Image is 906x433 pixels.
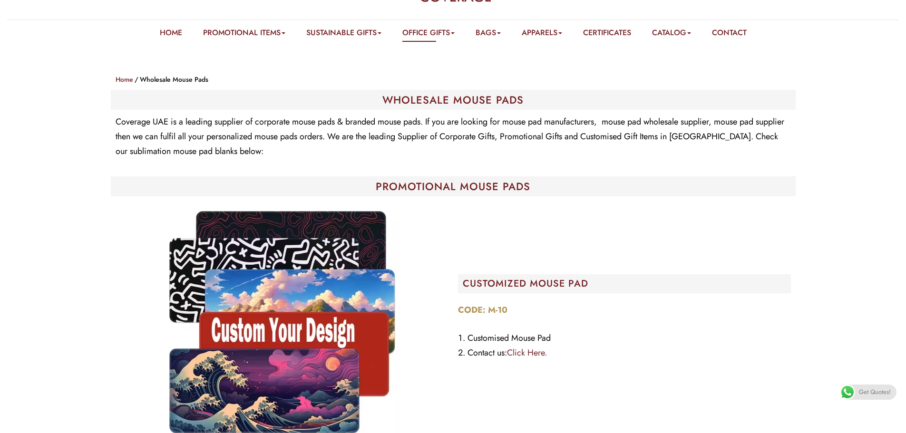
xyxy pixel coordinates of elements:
[522,27,562,42] a: Apparels
[116,115,791,159] p: Coverage UAE is a leading supplier of corporate mouse pads & branded mouse pads. If you are looki...
[306,27,381,42] a: Sustainable Gifts
[133,74,208,85] li: Wholesale Mouse Pads
[203,27,285,42] a: Promotional Items
[463,279,791,289] h2: CUSTOMIZED MOUSE PAD
[116,95,791,105] h1: WHOLESALE MOUSE PADS
[583,27,631,42] a: Certificates
[652,27,691,42] a: Catalog
[859,385,891,400] span: Get Quotes!
[507,346,547,359] a: Click Here.
[458,331,791,346] li: Customised Mouse Pad
[116,181,791,192] h1: PROMOTIONAL MOUSE PADS
[402,27,455,42] a: Office Gifts
[458,304,507,316] strong: CODE: M-10
[160,27,182,42] a: Home
[476,27,501,42] a: Bags
[116,75,133,84] a: Home
[712,27,747,42] a: Contact
[458,346,791,360] li: Contact us:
